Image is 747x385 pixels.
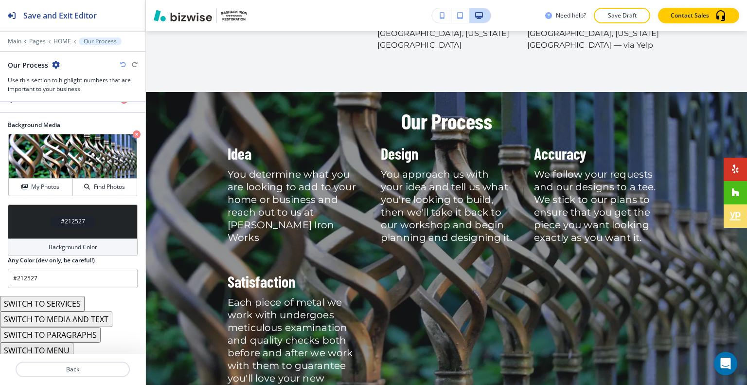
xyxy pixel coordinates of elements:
button: Back [16,362,130,377]
span: You determine what you are looking to add to your home or business and reach out to us at [PERSON... [228,168,358,243]
h4: Background Color [49,243,97,252]
a: Social media link to yellow_pages account [724,204,747,228]
h2: Our Process [228,110,665,145]
strong: Design [381,144,418,163]
h2: Background Media [8,121,138,129]
h4: My Photos [31,183,59,191]
h3: Accuracy [534,145,665,162]
p: [GEOGRAPHIC_DATA], [US_STATE][GEOGRAPHIC_DATA] [377,28,516,51]
button: My Photos [9,179,73,196]
button: #212527Background Color [8,204,138,256]
h2: Any Color (dev only, be careful!) [8,256,95,265]
p: [GEOGRAPHIC_DATA], [US_STATE][GEOGRAPHIC_DATA] — via Yelp [527,28,665,51]
h3: Need help? [556,11,586,20]
h4: #212527 [61,217,85,226]
button: Our Process [79,37,122,45]
div: My PhotosFind Photos [8,133,138,197]
p: Our Process [84,38,117,45]
h4: Find Photos [94,183,125,191]
button: Save Draft [594,8,650,23]
h3: Satisfaction [228,273,359,290]
h3: Use this section to highlight numbers that are important to your business [8,76,138,93]
div: Open Intercom Messenger [714,352,737,375]
p: Contact Sales [671,11,709,20]
h6: We follow your requests and our designs to a tee. We stick to our plans to ensure that you get th... [534,168,665,244]
h6: You approach us with your idea and tell us what you're looking to build, then we'll take it back ... [381,168,512,244]
button: Pages [29,38,46,45]
h2: Save and Exit Editor [23,10,97,21]
button: Main [8,38,21,45]
p: Back [17,365,129,374]
img: Your Logo [221,11,247,20]
h2: Our Process [8,60,48,70]
h3: Idea [228,145,359,162]
a: Social media link to yelp account [724,158,747,181]
p: Save Draft [606,11,638,20]
button: Contact Sales [658,8,739,23]
button: Find Photos [73,179,137,196]
button: HOME [53,38,71,45]
img: Bizwise Logo [154,10,212,21]
a: Social media link to houzz account [724,181,747,204]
